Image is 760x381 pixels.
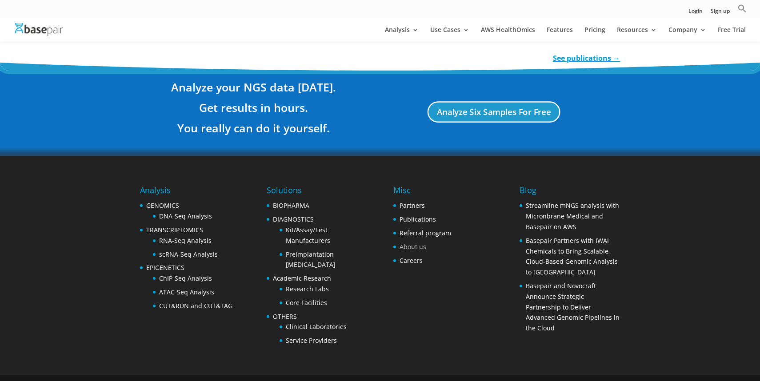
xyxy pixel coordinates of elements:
a: Service Providers [286,336,337,345]
a: ChIP-Seq Analysis [159,274,212,282]
a: Kit/Assay/Test Manufacturers [286,226,330,245]
a: Preimplantation [MEDICAL_DATA] [286,250,336,269]
a: Use Cases [430,27,469,42]
a: Core Facilities [286,298,327,307]
a: RNA-Seq Analysis [159,236,212,245]
a: EPIGENETICS [146,263,184,272]
a: About us [400,242,426,251]
a: Pricing [584,27,605,42]
a: DNA-Seq Analysis [159,212,212,220]
a: ATAC-Seq Analysis [159,288,214,296]
a: Free Trial [718,27,746,42]
a: Clinical Laboratories [286,322,347,331]
svg: Search [738,4,747,13]
a: scRNA-Seq Analysis [159,250,218,258]
a: Analysis [385,27,419,42]
a: AWS HealthOmics [481,27,535,42]
img: Basepair [15,23,63,36]
a: Search Icon Link [738,4,747,18]
a: Careers [400,256,423,265]
a: See publications → [553,53,620,63]
a: Referral program [400,229,451,237]
h3: Analyze your NGS data [DATE]. [140,79,367,99]
a: Academic Research [273,274,331,282]
a: Research Labs [286,285,329,293]
a: Publications [400,215,436,223]
h4: Blog [520,184,620,200]
a: Login [688,8,703,18]
h3: Get results in hours. [140,99,367,120]
h4: Misc [393,184,451,200]
a: Basepair Partners with IWAI Chemicals to Bring Scalable, Cloud-Based Genomic Analysis to [GEOGRAP... [526,236,618,276]
a: Analyze Six Samples For Free [428,101,560,123]
a: CUT&RUN and CUT&TAG [159,302,232,310]
h3: You really can do it yourself. [140,120,367,140]
a: Partners [400,201,425,210]
a: GENOMICS [146,201,179,210]
iframe: Drift Widget Chat Controller [716,337,749,370]
a: Streamline mNGS analysis with Micronbrane Medical and Basepair on AWS [526,201,619,231]
a: Features [547,27,573,42]
a: OTHERS [273,312,297,321]
h4: Solutions [267,184,367,200]
a: Company [668,27,706,42]
a: Resources [617,27,657,42]
a: Basepair and Novocraft Announce Strategic Partnership to Deliver Advanced Genomic Pipelines in th... [526,282,620,332]
a: Sign up [711,8,730,18]
h4: Analysis [140,184,232,200]
a: TRANSCRIPTOMICS [146,226,203,234]
a: BIOPHARMA [273,201,309,210]
a: DIAGNOSTICS [273,215,314,223]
